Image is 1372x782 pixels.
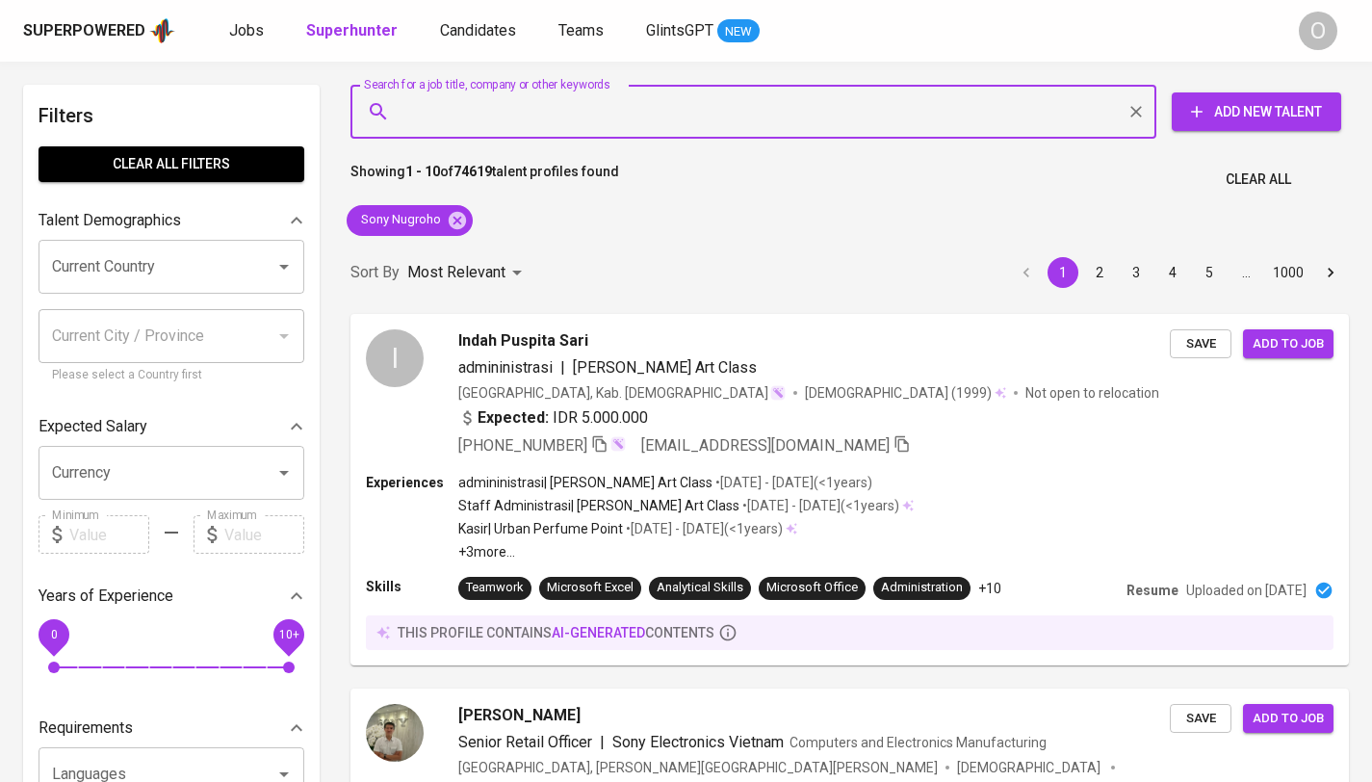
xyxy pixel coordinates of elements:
span: GlintsGPT [646,21,713,39]
input: Value [69,515,149,554]
a: Superpoweredapp logo [23,16,175,45]
h6: Filters [39,100,304,131]
div: (1999) [805,383,1006,403]
button: Open [271,253,298,280]
b: 1 - 10 [405,164,440,179]
div: Talent Demographics [39,201,304,240]
p: Talent Demographics [39,209,181,232]
input: Value [224,515,304,554]
p: Years of Experience [39,585,173,608]
span: Add to job [1253,708,1324,730]
span: Jobs [229,21,264,39]
p: Skills [366,577,458,596]
p: Uploaded on [DATE] [1186,581,1307,600]
span: Teams [558,21,604,39]
button: Clear All filters [39,146,304,182]
p: +3 more ... [458,542,914,561]
p: • [DATE] - [DATE] ( <1 years ) [712,473,872,492]
a: Candidates [440,19,520,43]
a: Teams [558,19,608,43]
div: Requirements [39,709,304,747]
span: Clear All filters [54,152,289,176]
button: Add to job [1243,329,1333,359]
p: Resume [1126,581,1178,600]
button: Go to page 3 [1121,257,1152,288]
span: 10+ [278,628,298,641]
p: Staff Administrasi | [PERSON_NAME] Art Class [458,496,739,515]
div: Superpowered [23,20,145,42]
p: Kasir | Urban Perfume Point [458,519,623,538]
p: Not open to relocation [1025,383,1159,403]
a: GlintsGPT NEW [646,19,760,43]
div: O [1299,12,1337,50]
img: 1206809c2c664fde2a15ca23ccd4c85c.jpg [366,704,424,762]
a: Superhunter [306,19,401,43]
button: Clear All [1218,162,1299,197]
span: Save [1179,333,1222,355]
div: Sony Nugroho [347,205,473,236]
img: magic_wand.svg [770,385,786,401]
span: Sony Nugroho [347,211,453,229]
p: Requirements [39,717,133,740]
span: [PERSON_NAME] [458,704,581,727]
button: Open [271,459,298,486]
span: admininistrasi [458,358,553,377]
b: 74619 [453,164,492,179]
span: | [600,731,605,754]
button: Add New Talent [1172,92,1341,131]
button: Go to page 4 [1157,257,1188,288]
p: Please select a Country first [52,366,291,385]
div: I [366,329,424,387]
nav: pagination navigation [1008,257,1349,288]
span: [PHONE_NUMBER] [458,436,587,455]
a: IIndah Puspita Sariadmininistrasi|[PERSON_NAME] Art Class[GEOGRAPHIC_DATA], Kab. [DEMOGRAPHIC_DAT... [350,314,1349,665]
span: [EMAIL_ADDRESS][DOMAIN_NAME] [641,436,890,455]
button: Clear [1123,98,1150,125]
span: [PERSON_NAME] Art Class [573,358,757,377]
div: … [1230,263,1261,282]
b: Superhunter [306,21,398,39]
span: Senior Retail Officer [458,733,592,751]
span: AI-generated [552,625,645,640]
button: Go to page 5 [1194,257,1225,288]
div: Expected Salary [39,407,304,446]
span: Clear All [1226,168,1291,192]
div: [GEOGRAPHIC_DATA], [PERSON_NAME][GEOGRAPHIC_DATA][PERSON_NAME] [458,758,938,777]
span: Sony Electronics Vietnam [612,733,784,751]
button: Save [1170,704,1231,734]
p: Most Relevant [407,261,505,284]
p: Expected Salary [39,415,147,438]
span: 0 [50,628,57,641]
b: Expected: [478,406,549,430]
span: Candidates [440,21,516,39]
div: Analytical Skills [657,579,743,597]
button: page 1 [1048,257,1078,288]
p: this profile contains contents [398,623,714,642]
span: Add to job [1253,333,1324,355]
button: Go to page 1000 [1267,257,1309,288]
div: Microsoft Excel [547,579,634,597]
div: [GEOGRAPHIC_DATA], Kab. [DEMOGRAPHIC_DATA] [458,383,786,403]
button: Add to job [1243,704,1333,734]
img: magic_wand.svg [610,436,626,452]
p: admininistrasi | [PERSON_NAME] Art Class [458,473,712,492]
span: [DEMOGRAPHIC_DATA] [957,758,1103,777]
span: Computers and Electronics Manufacturing [790,735,1047,750]
span: Add New Talent [1187,100,1326,124]
p: Sort By [350,261,400,284]
button: Save [1170,329,1231,359]
p: Experiences [366,473,458,492]
p: +10 [978,579,1001,598]
div: Most Relevant [407,255,529,291]
div: Teamwork [466,579,524,597]
p: • [DATE] - [DATE] ( <1 years ) [623,519,783,538]
span: Save [1179,708,1222,730]
span: [DEMOGRAPHIC_DATA] [805,383,951,403]
img: app logo [149,16,175,45]
span: | [560,356,565,379]
button: Go to next page [1315,257,1346,288]
a: Jobs [229,19,268,43]
div: Years of Experience [39,577,304,615]
span: NEW [717,22,760,41]
div: Microsoft Office [766,579,858,597]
